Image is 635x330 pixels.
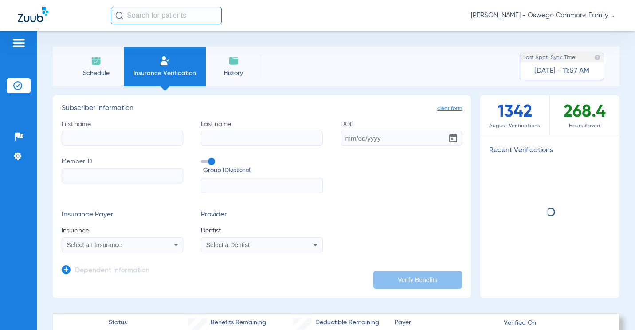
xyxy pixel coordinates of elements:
[211,318,266,327] span: Benefits Remaining
[471,11,617,20] span: [PERSON_NAME] - Oswego Commons Family Dental
[201,131,322,146] input: Last name
[62,168,183,183] input: Member ID
[480,146,619,155] h3: Recent Verifications
[62,120,183,146] label: First name
[62,211,183,220] h3: Insurance Payer
[480,122,549,130] span: August Verifications
[12,38,26,48] img: hamburger-icon
[444,130,462,147] button: Open calendar
[315,318,379,327] span: Deductible Remaining
[504,318,605,328] span: Verified On
[523,53,576,62] span: Last Appt. Sync Time:
[550,95,619,135] div: 268.4
[62,104,462,113] h3: Subscriber Information
[201,211,322,220] h3: Provider
[206,241,250,248] span: Select a Dentist
[115,12,123,20] img: Search Icon
[109,318,127,327] span: Status
[62,157,183,193] label: Member ID
[67,241,122,248] span: Select an Insurance
[75,267,149,275] h3: Dependent Information
[229,166,251,175] small: (optional)
[62,131,183,146] input: First name
[201,226,322,235] span: Dentist
[550,122,619,130] span: Hours Saved
[594,55,600,61] img: last sync help info
[62,226,183,235] span: Insurance
[212,69,255,78] span: History
[228,55,239,66] img: History
[480,95,550,135] div: 1342
[341,131,462,146] input: DOBOpen calendar
[201,120,322,146] label: Last name
[395,318,496,327] span: Payer
[18,7,48,22] img: Zuub Logo
[341,120,462,146] label: DOB
[75,69,117,78] span: Schedule
[111,7,222,24] input: Search for patients
[203,166,322,175] span: Group ID
[437,104,462,113] span: clear form
[160,55,170,66] img: Manual Insurance Verification
[91,55,102,66] img: Schedule
[130,69,199,78] span: Insurance Verification
[534,67,589,75] span: [DATE] - 11:57 AM
[373,271,462,289] button: Verify Benefits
